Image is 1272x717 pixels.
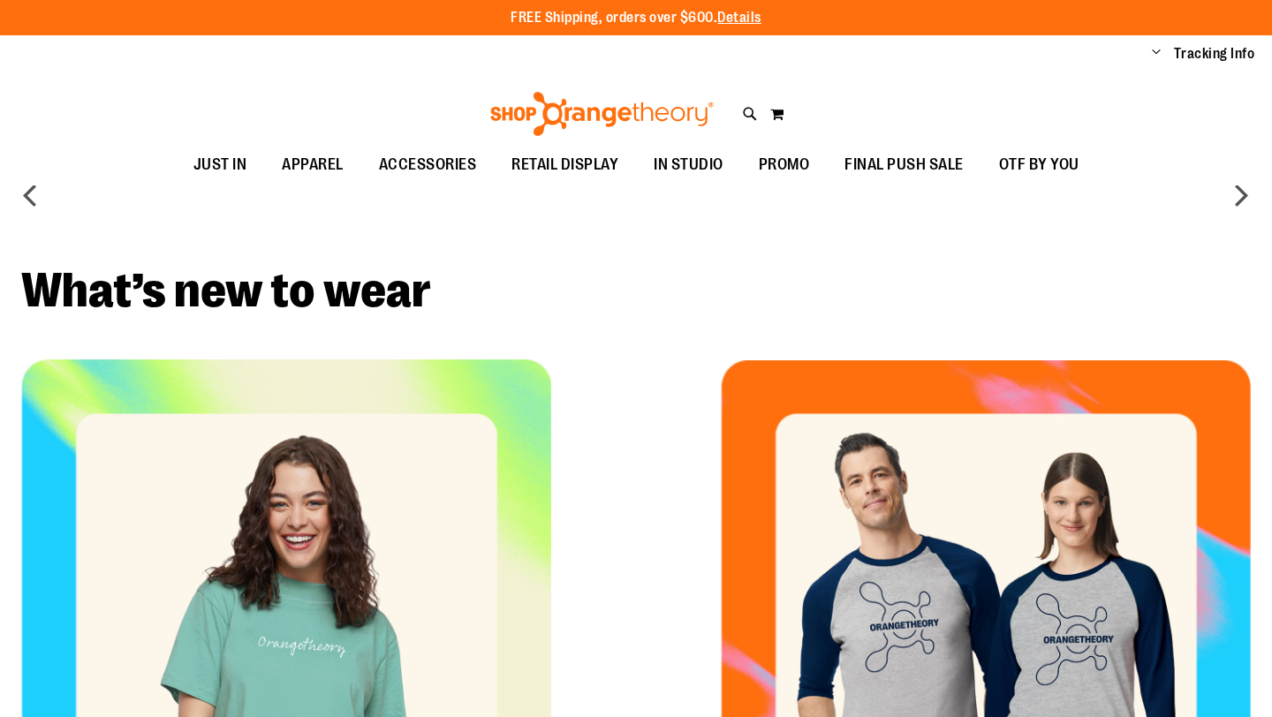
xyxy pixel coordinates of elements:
button: Account menu [1152,45,1161,63]
img: Shop Orangetheory [488,92,716,136]
a: OTF BY YOU [981,145,1097,185]
p: FREE Shipping, orders over $600. [511,8,761,28]
a: ACCESSORIES [361,145,495,185]
span: JUST IN [193,145,247,185]
span: ACCESSORIES [379,145,477,185]
span: FINAL PUSH SALE [844,145,964,185]
span: IN STUDIO [654,145,723,185]
a: IN STUDIO [636,145,741,185]
a: Details [717,10,761,26]
a: RETAIL DISPLAY [494,145,636,185]
span: APPAREL [282,145,344,185]
a: APPAREL [264,145,361,185]
span: PROMO [759,145,810,185]
button: prev [13,177,49,213]
h2: What’s new to wear [21,267,1251,315]
span: OTF BY YOU [999,145,1079,185]
button: next [1223,177,1259,213]
a: FINAL PUSH SALE [827,145,981,185]
a: PROMO [741,145,828,185]
a: JUST IN [176,145,265,185]
a: Tracking Info [1174,44,1255,64]
span: RETAIL DISPLAY [511,145,618,185]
